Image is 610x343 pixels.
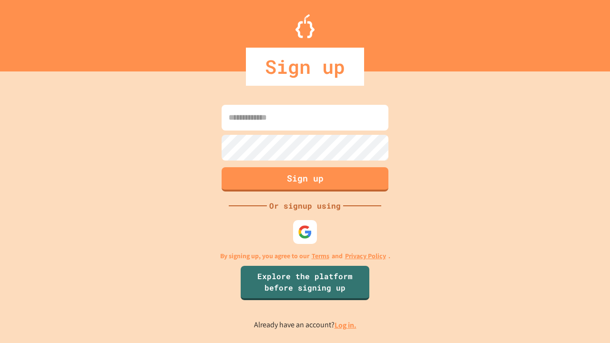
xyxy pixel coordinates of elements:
[295,14,315,38] img: Logo.svg
[222,167,388,192] button: Sign up
[267,200,343,212] div: Or signup using
[220,251,390,261] p: By signing up, you agree to our and .
[246,48,364,86] div: Sign up
[335,320,356,330] a: Log in.
[241,266,369,300] a: Explore the platform before signing up
[254,319,356,331] p: Already have an account?
[312,251,329,261] a: Terms
[298,225,312,239] img: google-icon.svg
[345,251,386,261] a: Privacy Policy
